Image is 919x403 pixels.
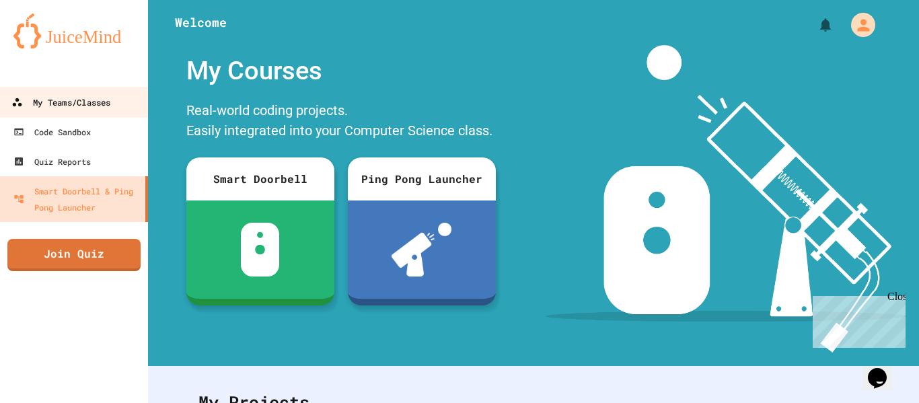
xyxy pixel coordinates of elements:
div: Code Sandbox [13,124,91,140]
div: Ping Pong Launcher [348,157,496,200]
img: logo-orange.svg [13,13,135,48]
div: Real-world coding projects. Easily integrated into your Computer Science class. [180,97,503,147]
div: My Courses [180,45,503,97]
iframe: chat widget [862,349,906,390]
div: Quiz Reports [13,153,91,170]
img: banner-image-my-projects.png [546,45,906,353]
img: ppl-with-ball.png [392,223,451,277]
div: My Teams/Classes [11,94,110,111]
div: My Account [837,9,879,40]
iframe: chat widget [807,291,906,348]
div: Chat with us now!Close [5,5,93,85]
div: Smart Doorbell & Ping Pong Launcher [13,183,140,215]
div: Smart Doorbell [186,157,334,200]
div: My Notifications [793,13,837,36]
img: sdb-white.svg [241,223,279,277]
a: Join Quiz [7,239,141,271]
